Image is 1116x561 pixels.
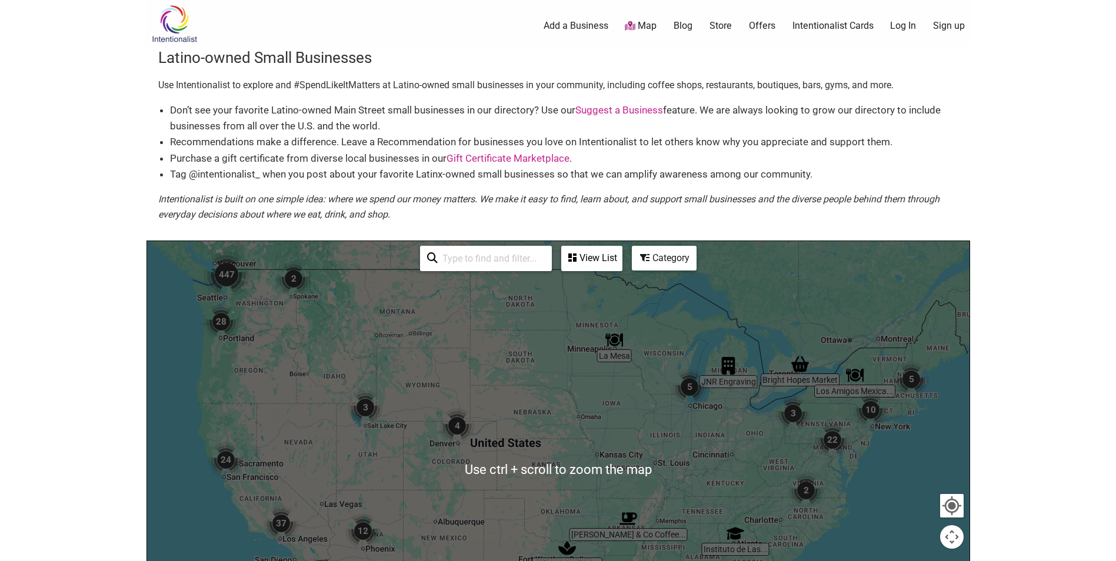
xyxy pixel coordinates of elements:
input: Type to find and filter... [438,247,545,270]
div: 3 [771,391,815,436]
div: Instituto de Las Américas [722,520,749,547]
div: Category [633,247,695,269]
div: 22 [810,418,855,462]
em: Intentionalist is built on one simple idea: where we spend our money matters. We make it easy to ... [158,193,940,220]
a: Store [709,19,732,32]
div: 447 [198,246,255,303]
a: Log In [890,19,916,32]
a: Gift Certificate Marketplace [447,152,569,164]
div: 2 [784,468,828,513]
div: 5 [667,365,712,409]
button: Map camera controls [940,525,964,549]
div: 4 [435,403,479,448]
div: 2 [271,256,316,301]
div: 5 [889,357,934,402]
div: 28 [199,299,244,344]
div: Los Amigos Mexican Restaurant [841,362,868,389]
li: Recommendations make a difference. Leave a Recommendation for businesses you love on Intentionali... [170,134,958,150]
a: Intentionalist Cards [792,19,874,32]
li: Tag @intentionalist_ when you post about your favorite Latinx-owned small businesses so that we c... [170,166,958,182]
button: Your Location [940,494,964,517]
a: Offers [749,19,775,32]
a: Sign up [933,19,965,32]
li: Don’t see your favorite Latino-owned Main Street small businesses in our directory? Use our featu... [170,102,958,134]
div: Type to search and filter [420,246,552,271]
div: 10 [848,388,893,432]
div: View List [562,247,621,269]
div: Filter by category [632,246,697,271]
div: 37 [259,501,304,546]
div: Bright Hopes Market [787,350,814,378]
li: Purchase a gift certificate from diverse local businesses in our . [170,151,958,166]
img: Intentionalist [146,5,202,43]
div: Fidel & Co Coffee Roasters [615,505,642,532]
div: 3 [343,385,388,430]
div: 12 [341,509,385,553]
div: La Mesa [601,326,628,353]
a: Suggest a Business [575,104,663,116]
div: See a list of the visible businesses [561,246,622,271]
div: JNR Engraving [715,352,742,379]
a: Add a Business [544,19,608,32]
a: Blog [674,19,692,32]
h3: Latino-owned Small Businesses [158,47,958,68]
div: 24 [204,438,248,482]
p: Use Intentionalist to explore and #SpendLikeItMatters at Latino-owned small businesses in your co... [158,78,958,93]
a: Map [625,19,657,33]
